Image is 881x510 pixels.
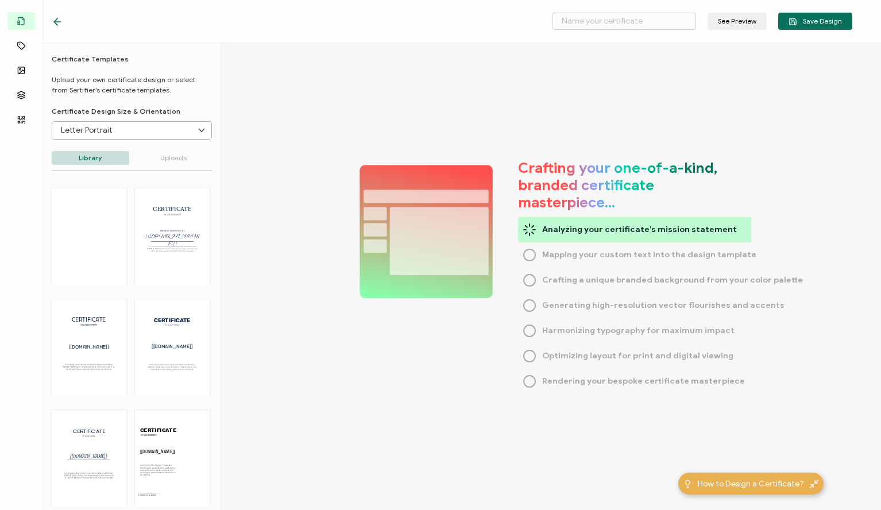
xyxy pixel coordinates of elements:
[810,480,818,488] img: minimize-icon.svg
[135,151,212,165] p: Uploads
[542,347,733,365] span: Optimizing layout for print and digital viewing
[542,221,737,238] span: Analyzing your certificate’s mission statement
[52,75,212,95] p: Upload your own certificate design or select from Sertifier’s certificate templates.
[778,13,852,30] button: Save Design
[542,246,756,264] span: Mapping your custom text into the design template
[698,478,804,490] span: How to Design a Certificate?
[542,322,735,339] span: Harmonizing typography for maximum impact
[52,107,212,115] p: Certificate Design Size & Orientation
[542,272,803,289] span: Crafting a unique branded background from your color palette
[52,55,212,63] h6: Certificate Templates
[708,13,767,30] button: See Preview
[552,13,696,30] input: Name your certificate
[789,17,842,26] span: Save Design
[542,373,745,390] span: Rendering your bespoke certificate masterpiece
[542,297,785,314] span: Generating high-resolution vector flourishes and accents
[52,151,129,165] p: Library
[824,455,881,510] iframe: Chat Widget
[518,160,748,211] h1: Crafting your one-of-a-kind, branded certificate masterpiece…
[52,122,211,139] input: Select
